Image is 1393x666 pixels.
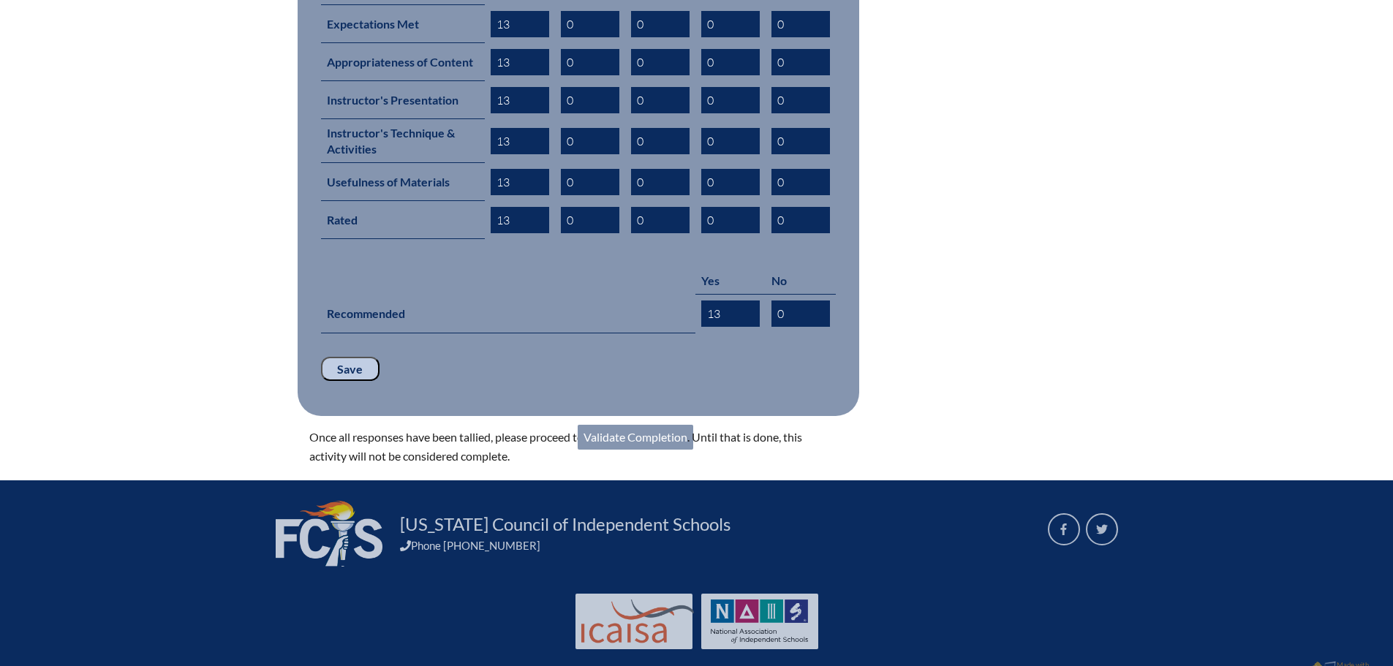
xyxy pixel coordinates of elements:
[766,267,836,295] th: No
[695,267,766,295] th: Yes
[321,81,485,119] th: Instructor's Presentation
[321,357,380,382] input: Save
[581,599,694,643] img: Int'l Council Advancing Independent School Accreditation logo
[321,43,485,81] th: Appropriateness of Content
[321,163,485,201] th: Usefulness of Materials
[276,501,382,567] img: FCIS_logo_white
[394,512,736,536] a: [US_STATE] Council of Independent Schools
[321,201,485,239] th: Rated
[321,119,485,163] th: Instructor's Technique & Activities
[400,539,1030,552] div: Phone [PHONE_NUMBER]
[321,295,695,333] th: Recommended
[711,599,809,643] img: NAIS Logo
[578,425,693,450] a: Validate Completion
[321,5,485,43] th: Expectations Met
[309,428,824,466] p: Once all responses have been tallied, please proceed to . Until that is done, this activity will ...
